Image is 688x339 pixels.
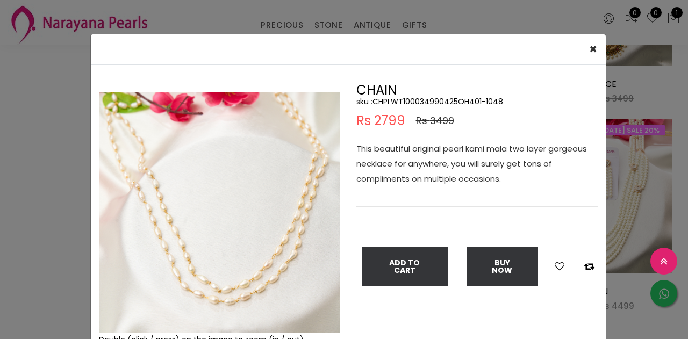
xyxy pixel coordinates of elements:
p: This beautiful original pearl kami mala two layer gorgeous necklace for anywhere, you will surely... [356,141,598,186]
button: Buy Now [467,247,538,286]
button: Add to wishlist [551,259,568,273]
button: Add to compare [581,259,598,273]
h5: sku : CHPLWT100034990425OH401-1048 [356,97,598,106]
span: Rs 2799 [356,114,405,127]
h2: CHAIN [356,84,598,97]
button: Add To Cart [362,247,448,286]
span: × [589,40,597,58]
img: Example [99,92,340,333]
span: Rs 3499 [416,114,454,127]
